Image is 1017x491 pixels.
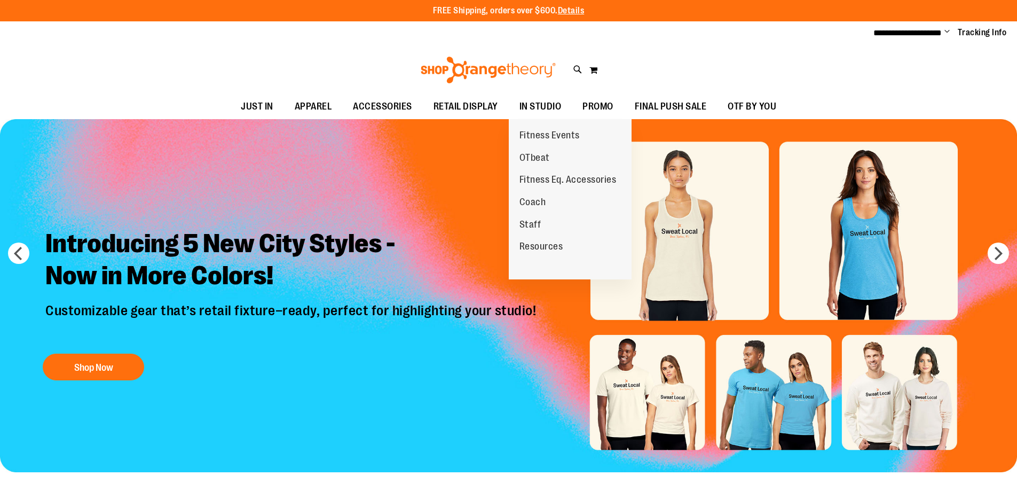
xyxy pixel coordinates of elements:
[624,95,718,119] a: FINAL PUSH SALE
[241,95,273,119] span: JUST IN
[509,191,557,214] a: Coach
[944,27,950,38] button: Account menu
[284,95,343,119] a: APPAREL
[433,5,585,17] p: FREE Shipping, orders over $600.
[519,152,550,166] span: OTbeat
[509,119,632,279] ul: IN STUDIO
[582,95,613,119] span: PROMO
[37,219,546,385] a: Introducing 5 New City Styles -Now in More Colors! Customizable gear that’s retail fixture–ready,...
[433,95,498,119] span: RETAIL DISPLAY
[519,174,617,188] span: Fitness Eq. Accessories
[295,95,332,119] span: APPAREL
[509,95,572,119] a: IN STUDIO
[43,354,144,380] button: Shop Now
[509,147,561,169] a: OTbeat
[353,95,412,119] span: ACCESSORIES
[519,130,580,143] span: Fitness Events
[519,219,541,232] span: Staff
[509,169,627,191] a: Fitness Eq. Accessories
[728,95,776,119] span: OTF BY YOU
[717,95,787,119] a: OTF BY YOU
[37,219,546,302] h2: Introducing 5 New City Styles - Now in More Colors!
[8,243,29,264] button: prev
[509,236,574,258] a: Resources
[342,95,423,119] a: ACCESSORIES
[509,124,590,147] a: Fitness Events
[423,95,509,119] a: RETAIL DISPLAY
[572,95,624,119] a: PROMO
[988,243,1009,264] button: next
[509,214,552,236] a: Staff
[519,241,563,254] span: Resources
[230,95,284,119] a: JUST IN
[635,95,707,119] span: FINAL PUSH SALE
[419,57,557,83] img: Shop Orangetheory
[519,95,562,119] span: IN STUDIO
[958,27,1007,38] a: Tracking Info
[519,197,546,210] span: Coach
[37,302,546,342] p: Customizable gear that’s retail fixture–ready, perfect for highlighting your studio!
[558,6,585,15] a: Details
